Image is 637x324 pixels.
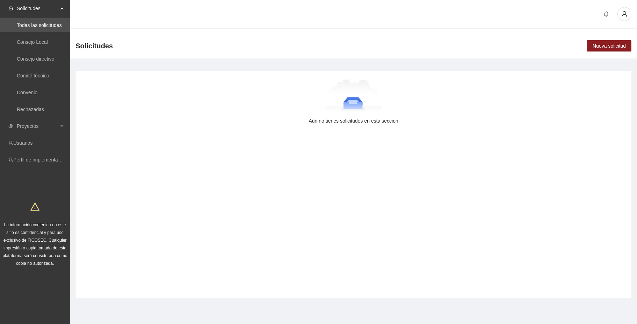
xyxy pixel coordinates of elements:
a: Convenio [17,90,37,95]
img: Aún no tienes solicitudes en esta sección [325,79,382,114]
span: Solicitudes [17,1,58,15]
a: Todas las solicitudes [17,22,62,28]
a: Consejo directivo [17,56,54,62]
span: Nueva solicitud [593,42,626,50]
a: Comité técnico [17,73,49,78]
button: Nueva solicitud [587,40,631,51]
span: Solicitudes [76,40,113,51]
button: bell [601,8,612,20]
a: Perfil de implementadora [13,157,68,163]
div: Aún no tienes solicitudes en esta sección [87,117,620,125]
span: bell [601,11,611,17]
span: eye [8,124,13,129]
a: Usuarios [13,140,33,146]
span: La información contenida en este sitio es confidencial y para uso exclusivo de FICOSEC. Cualquier... [3,222,68,266]
span: Proyectos [17,119,58,133]
a: Consejo Local [17,39,48,45]
span: user [618,11,631,17]
button: user [617,7,631,21]
span: inbox [8,6,13,11]
span: warning [30,202,40,211]
a: Rechazadas [17,106,44,112]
